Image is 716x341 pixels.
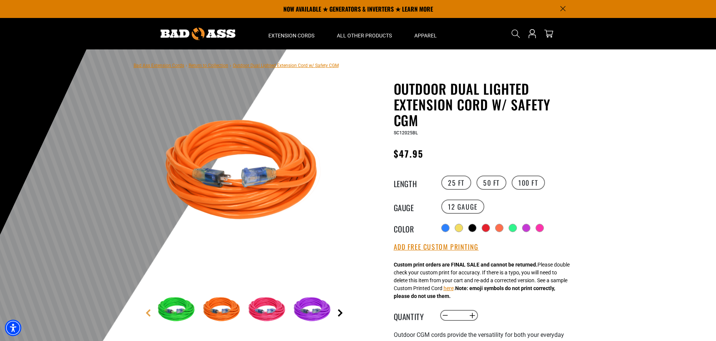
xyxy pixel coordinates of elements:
span: Outdoor Dual Lighted Extension Cord w/ Safety CGM [233,63,339,68]
span: Extension Cords [268,32,314,39]
img: Bad Ass Extension Cords [161,28,235,40]
a: Return to Collection [189,63,228,68]
img: Purple [292,288,335,332]
label: 12 Gauge [441,200,484,214]
a: Previous [144,309,152,317]
span: SC12025BL [394,130,418,136]
img: green [156,288,199,332]
a: Next [336,309,344,317]
legend: Color [394,223,431,233]
span: All Other Products [337,32,392,39]
summary: All Other Products [326,18,403,49]
label: 100 FT [512,176,545,190]
a: Open this option [526,18,538,49]
div: Please double check your custom print for accuracy. If there is a typo, you will need to delete t... [394,261,570,300]
summary: Extension Cords [257,18,326,49]
span: › [186,63,187,68]
label: 25 FT [441,176,471,190]
span: $47.95 [394,147,423,160]
img: Pink [246,288,290,332]
label: Quantity [394,311,431,320]
button: here [444,284,454,292]
span: › [230,63,231,68]
label: 50 FT [476,176,506,190]
h1: Outdoor Dual Lighted Extension Cord w/ Safety CGM [394,81,577,128]
span: Apparel [414,32,437,39]
summary: Apparel [403,18,448,49]
button: Add Free Custom Printing [394,243,479,251]
legend: Gauge [394,202,431,211]
nav: breadcrumbs [134,61,339,70]
div: Accessibility Menu [5,320,21,336]
a: Bad Ass Extension Cords [134,63,184,68]
legend: Length [394,178,431,188]
summary: Search [510,28,522,40]
strong: Custom print orders are FINAL SALE and cannot be returned. [394,262,537,268]
img: Orange [201,288,244,332]
a: cart [543,29,555,38]
img: Orange [156,82,336,263]
strong: Note: emoji symbols do not print correctly, please do not use them. [394,285,555,299]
